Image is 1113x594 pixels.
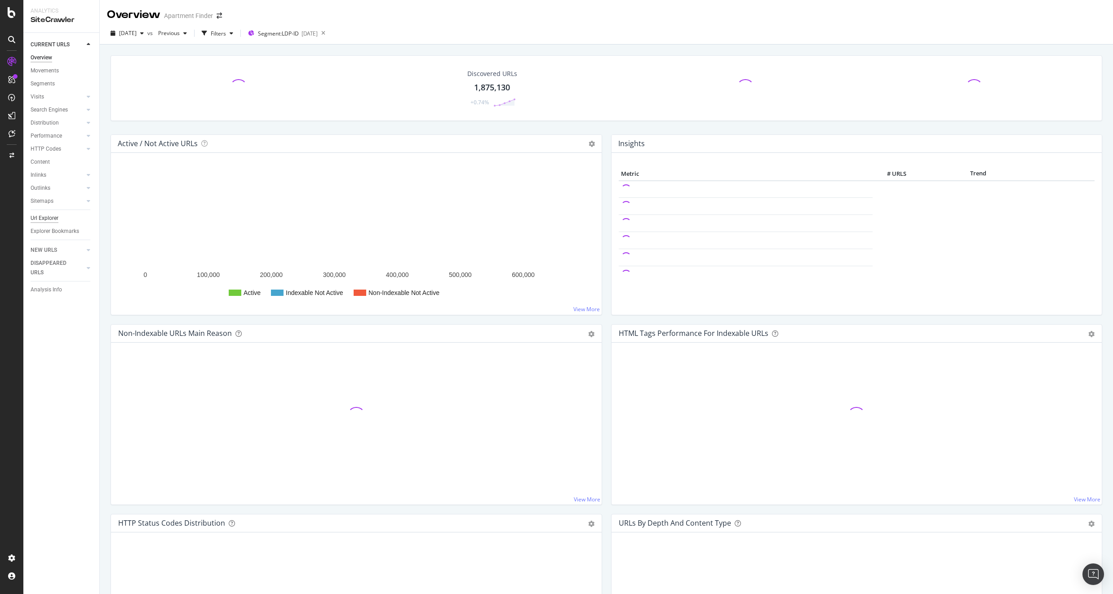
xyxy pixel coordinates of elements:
div: Performance [31,131,62,141]
a: NEW URLS [31,246,84,255]
div: 1,875,130 [474,82,510,94]
a: Sitemaps [31,197,84,206]
div: Open Intercom Messenger [1082,563,1104,585]
text: 500,000 [449,271,472,278]
span: Previous [155,29,180,37]
div: HTML Tags Performance for Indexable URLs [619,329,768,338]
span: Segment: LDP-ID [258,30,299,37]
th: Metric [619,167,873,181]
div: +0.74% [470,98,489,106]
a: Content [31,157,93,167]
div: Content [31,157,50,167]
text: Active [244,289,261,296]
div: Overview [31,53,52,63]
div: HTTP Codes [31,144,61,154]
div: Search Engines [31,105,68,115]
div: Outlinks [31,183,50,193]
text: 200,000 [260,271,283,278]
button: Segment:LDP-ID[DATE] [244,26,318,40]
div: Discovered URLs [467,69,517,78]
a: Performance [31,131,84,141]
button: Previous [155,26,191,40]
text: 400,000 [386,271,409,278]
th: Trend [909,167,1047,181]
h4: Active / Not Active URLs [118,138,198,150]
div: Segments [31,79,55,89]
a: Url Explorer [31,214,93,223]
div: gear [588,521,594,527]
button: Filters [198,26,237,40]
div: Filters [211,30,226,37]
a: Outlinks [31,183,84,193]
a: DISAPPEARED URLS [31,259,84,277]
button: [DATE] [107,26,147,40]
div: Non-Indexable URLs Main Reason [118,329,232,338]
text: Non-Indexable Not Active [368,289,439,296]
div: Sitemaps [31,197,53,206]
a: View More [1074,496,1100,503]
text: 0 [144,271,147,278]
div: NEW URLS [31,246,57,255]
span: 2025 Aug. 16th [119,29,137,37]
div: Movements [31,66,59,76]
a: HTTP Codes [31,144,84,154]
text: 600,000 [512,271,535,278]
div: Apartment Finder [164,11,213,20]
div: Inlinks [31,170,46,180]
div: gear [588,331,594,337]
a: CURRENT URLS [31,40,84,49]
div: arrow-right-arrow-left [217,13,222,19]
a: Search Engines [31,105,84,115]
div: HTTP Status Codes Distribution [118,518,225,527]
a: Overview [31,53,93,63]
div: SiteCrawler [31,15,92,25]
span: vs [147,29,155,37]
a: Explorer Bookmarks [31,227,93,236]
div: Url Explorer [31,214,58,223]
div: Analysis Info [31,285,62,295]
div: Distribution [31,118,59,128]
text: 300,000 [323,271,346,278]
a: Movements [31,66,93,76]
div: gear [1088,331,1095,337]
a: Segments [31,79,93,89]
i: Options [589,141,595,147]
a: Distribution [31,118,84,128]
h4: Insights [618,138,645,150]
svg: A chart. [118,167,591,308]
div: Explorer Bookmarks [31,227,79,236]
text: 100,000 [197,271,220,278]
text: Indexable Not Active [286,289,343,296]
a: View More [573,305,600,313]
div: Visits [31,92,44,102]
div: Overview [107,7,160,22]
div: [DATE] [302,30,318,37]
a: Visits [31,92,84,102]
a: Analysis Info [31,285,93,295]
div: DISAPPEARED URLS [31,259,76,277]
div: URLs by Depth and Content Type [619,518,731,527]
a: Inlinks [31,170,84,180]
div: gear [1088,521,1095,527]
div: Analytics [31,7,92,15]
div: CURRENT URLS [31,40,70,49]
a: View More [574,496,600,503]
th: # URLS [873,167,909,181]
